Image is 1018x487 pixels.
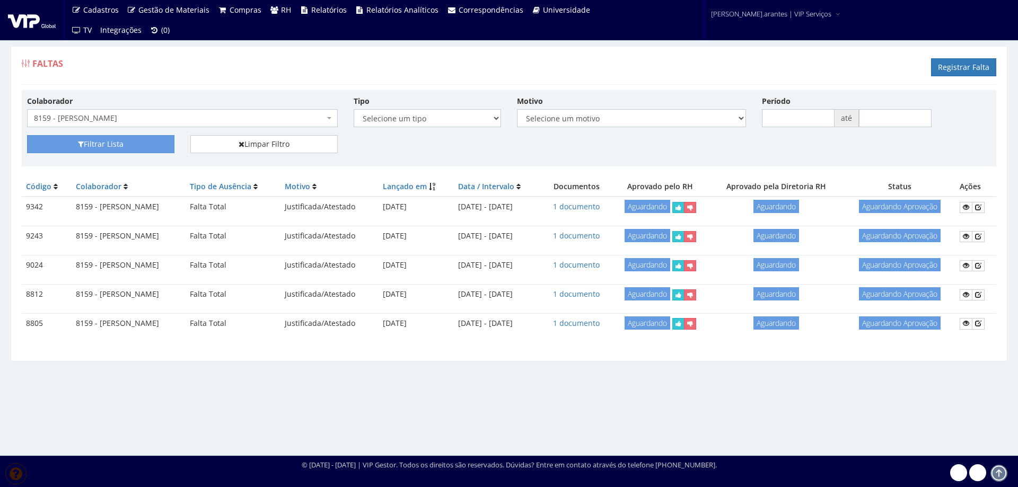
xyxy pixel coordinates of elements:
td: Falta Total [186,284,280,304]
span: Aguardando Aprovação [859,258,941,271]
span: Aguardando Aprovação [859,200,941,213]
span: Aguardando Aprovação [859,316,941,330]
td: Falta Total [186,226,280,246]
a: (0) [146,20,174,40]
td: Falta Total [186,197,280,217]
a: 1 documento [553,260,600,270]
a: 1 documento [553,318,600,328]
span: Faltas [32,58,63,69]
th: Ações [955,177,996,197]
a: Limpar Filtro [190,135,338,153]
span: Correspondências [459,5,523,15]
label: Tipo [354,96,370,107]
span: Gestão de Materiais [138,5,209,15]
button: Filtrar Lista [27,135,174,153]
th: Documentos [542,177,611,197]
span: Aguardando [753,258,799,271]
span: Aguardando [753,229,799,242]
td: Justificada/Atestado [280,255,379,276]
span: Aguardando [753,316,799,330]
a: Código [26,181,51,191]
a: Integrações [96,20,146,40]
td: Justificada/Atestado [280,313,379,333]
td: Falta Total [186,313,280,333]
td: 8159 - [PERSON_NAME] [72,313,186,333]
a: Lançado em [383,181,427,191]
a: Motivo [285,181,310,191]
label: Motivo [517,96,543,107]
td: [DATE] - [DATE] [454,226,542,246]
span: Integrações [100,25,142,35]
td: 8159 - [PERSON_NAME] [72,226,186,246]
td: Justificada/Atestado [280,284,379,304]
a: Colaborador [76,181,121,191]
span: [PERSON_NAME].arantes | VIP Serviços [711,8,831,19]
span: Relatórios [311,5,347,15]
span: Aguardando [753,200,799,213]
td: 9024 [22,255,72,276]
td: Justificada/Atestado [280,226,379,246]
span: Aguardando [753,287,799,300]
td: [DATE] [379,284,454,304]
a: 1 documento [553,231,600,241]
a: Tipo de Ausência [190,181,251,191]
span: Compras [230,5,261,15]
a: Registrar Falta [931,58,996,76]
td: [DATE] - [DATE] [454,284,542,304]
span: Relatórios Analíticos [366,5,438,15]
td: Justificada/Atestado [280,197,379,217]
img: logo [8,12,56,28]
td: [DATE] [379,197,454,217]
a: 1 documento [553,289,600,299]
td: [DATE] [379,255,454,276]
td: 9243 [22,226,72,246]
th: Status [844,177,955,197]
a: TV [67,20,96,40]
span: Universidade [543,5,590,15]
span: Aguardando [625,200,670,213]
span: Aguardando [625,316,670,330]
span: 8159 - HERIK CUNHA MARTINS [27,109,338,127]
td: 9342 [22,197,72,217]
td: 8159 - [PERSON_NAME] [72,197,186,217]
span: Aguardando [625,229,670,242]
td: 8805 [22,313,72,333]
td: [DATE] - [DATE] [454,197,542,217]
span: Aguardando Aprovação [859,287,941,300]
span: Aguardando [625,258,670,271]
label: Período [762,96,791,107]
span: (0) [161,25,170,35]
td: Falta Total [186,255,280,276]
td: [DATE] [379,313,454,333]
td: 8812 [22,284,72,304]
a: 1 documento [553,201,600,211]
td: [DATE] - [DATE] [454,255,542,276]
td: 8159 - [PERSON_NAME] [72,284,186,304]
span: RH [281,5,291,15]
span: Cadastros [83,5,119,15]
th: Aprovado pelo RH [611,177,709,197]
td: 8159 - [PERSON_NAME] [72,255,186,276]
a: Data / Intervalo [458,181,514,191]
label: Colaborador [27,96,73,107]
span: Aguardando Aprovação [859,229,941,242]
span: Aguardando [625,287,670,300]
th: Aprovado pela Diretoria RH [709,177,844,197]
td: [DATE] [379,226,454,246]
div: © [DATE] - [DATE] | VIP Gestor. Todos os direitos são reservados. Dúvidas? Entre em contato atrav... [302,460,717,470]
td: [DATE] - [DATE] [454,313,542,333]
span: TV [83,25,92,35]
span: 8159 - HERIK CUNHA MARTINS [34,113,324,123]
span: até [835,109,859,127]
